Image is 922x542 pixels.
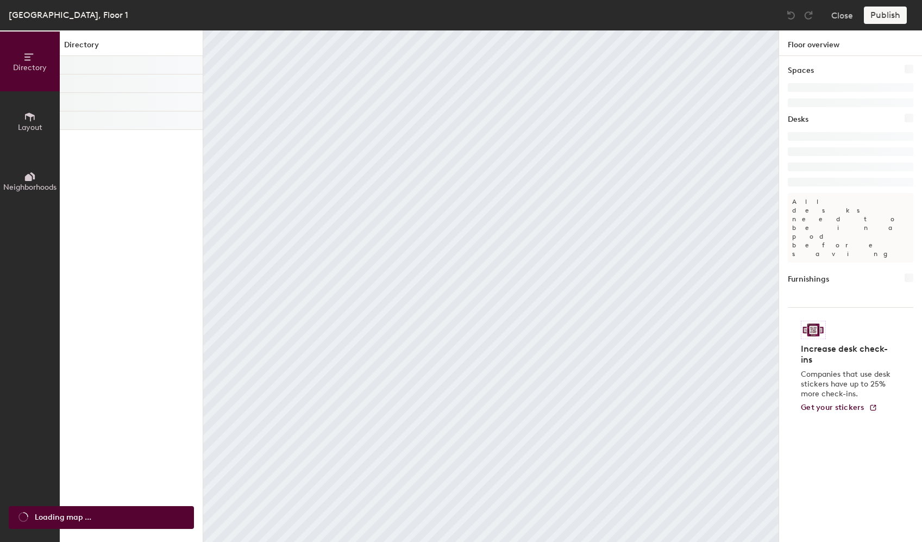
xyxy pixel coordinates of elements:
p: Companies that use desk stickers have up to 25% more check-ins. [801,370,894,399]
h1: Desks [788,114,808,126]
span: Directory [13,63,47,72]
img: Undo [786,10,796,21]
img: Redo [803,10,814,21]
span: Get your stickers [801,403,864,412]
h4: Increase desk check-ins [801,344,894,365]
h1: Floor overview [779,30,922,56]
span: Neighborhoods [3,183,57,192]
canvas: Map [203,30,779,542]
span: Layout [18,123,42,132]
button: Close [831,7,853,24]
img: Sticker logo [801,321,826,339]
div: [GEOGRAPHIC_DATA], Floor 1 [9,8,128,22]
h1: Directory [60,39,203,56]
h1: Furnishings [788,273,829,285]
h1: Spaces [788,65,814,77]
p: All desks need to be in a pod before saving [788,193,913,263]
span: Loading map ... [35,512,91,524]
a: Get your stickers [801,403,877,413]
